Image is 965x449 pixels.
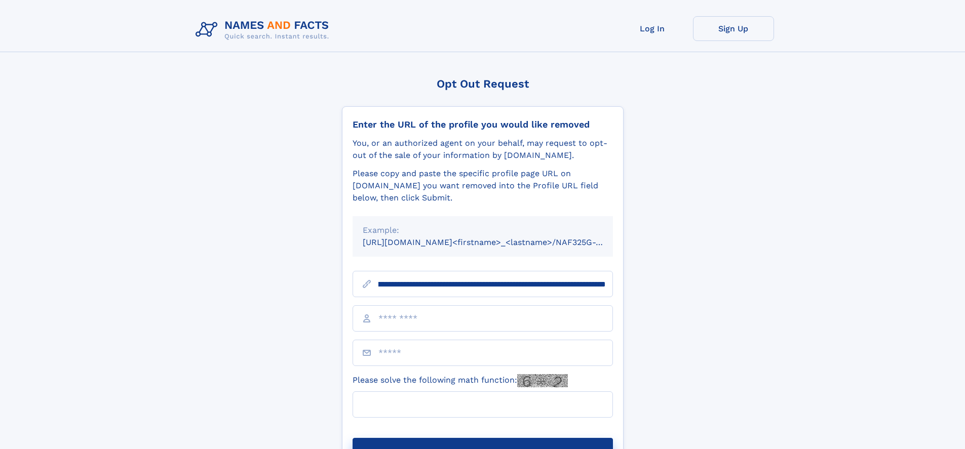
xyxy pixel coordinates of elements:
[342,77,624,90] div: Opt Out Request
[191,16,337,44] img: Logo Names and Facts
[353,168,613,204] div: Please copy and paste the specific profile page URL on [DOMAIN_NAME] you want removed into the Pr...
[353,374,568,387] label: Please solve the following math function:
[353,119,613,130] div: Enter the URL of the profile you would like removed
[353,137,613,161] div: You, or an authorized agent on your behalf, may request to opt-out of the sale of your informatio...
[612,16,693,41] a: Log In
[363,224,603,236] div: Example:
[693,16,774,41] a: Sign Up
[363,237,632,247] small: [URL][DOMAIN_NAME]<firstname>_<lastname>/NAF325G-xxxxxxxx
